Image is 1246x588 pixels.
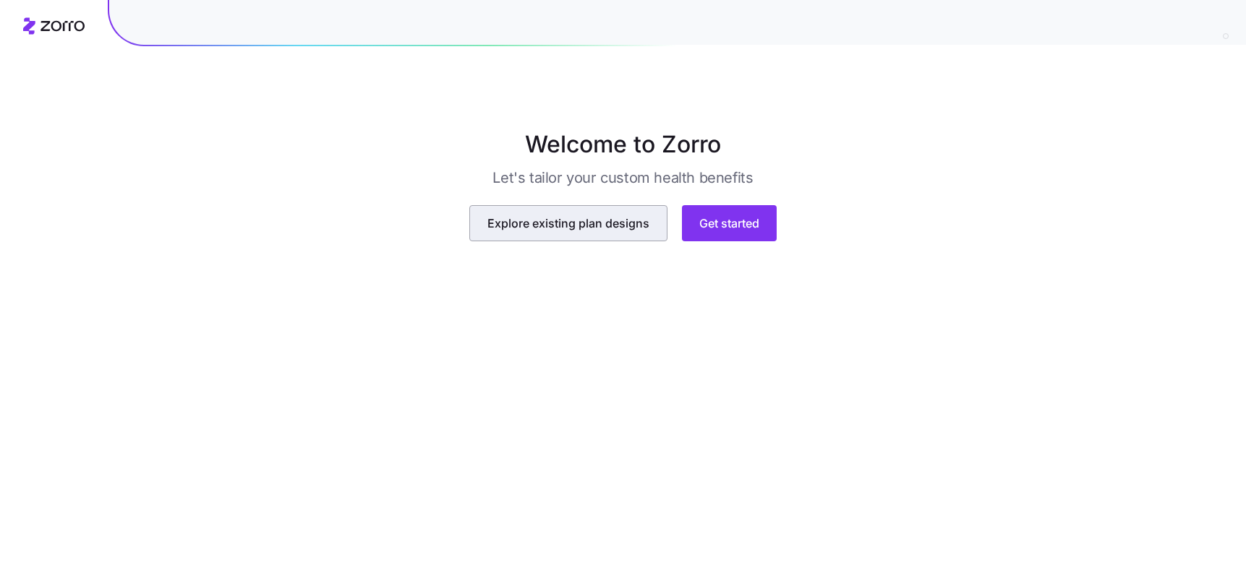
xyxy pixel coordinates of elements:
[682,205,777,241] button: Get started
[265,127,982,162] h1: Welcome to Zorro
[492,168,753,188] h3: Let's tailor your custom health benefits
[469,205,667,241] button: Explore existing plan designs
[487,215,649,232] span: Explore existing plan designs
[699,215,759,232] span: Get started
